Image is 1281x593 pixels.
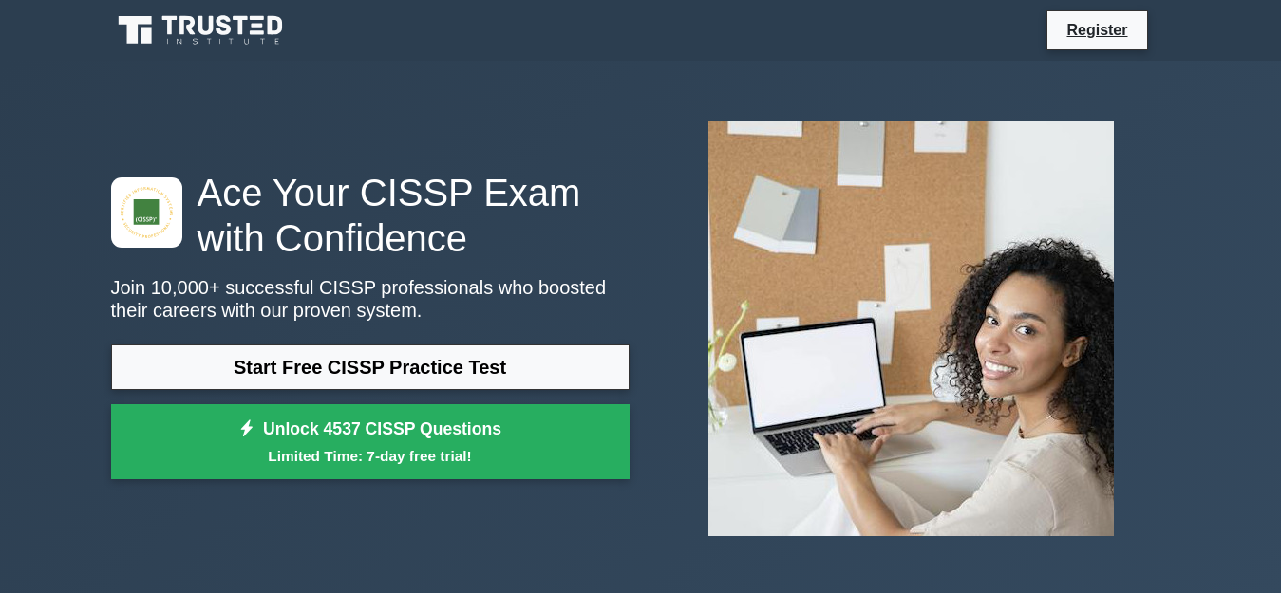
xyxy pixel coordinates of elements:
[111,170,630,261] h1: Ace Your CISSP Exam with Confidence
[111,276,630,322] p: Join 10,000+ successful CISSP professionals who boosted their careers with our proven system.
[111,344,630,390] a: Start Free CISSP Practice Test
[1055,18,1139,42] a: Register
[111,404,630,480] a: Unlock 4537 CISSP QuestionsLimited Time: 7-day free trial!
[135,445,606,467] small: Limited Time: 7-day free trial!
